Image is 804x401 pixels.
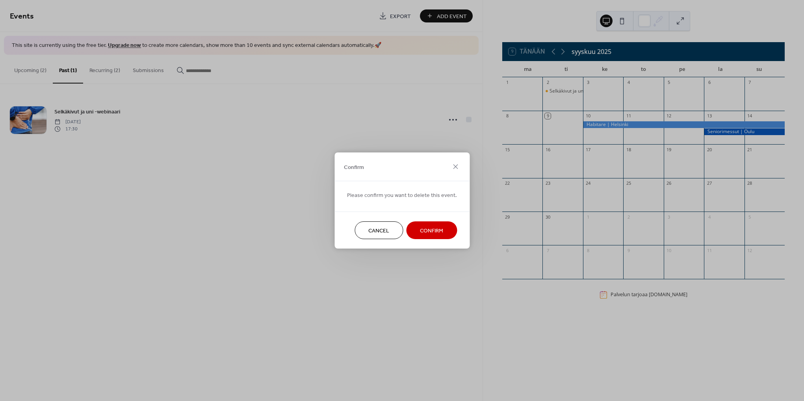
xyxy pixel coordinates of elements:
[368,227,389,235] span: Cancel
[344,163,364,171] span: Confirm
[420,227,443,235] span: Confirm
[347,191,457,200] span: Please confirm you want to delete this event.
[355,221,403,239] button: Cancel
[406,221,457,239] button: Confirm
